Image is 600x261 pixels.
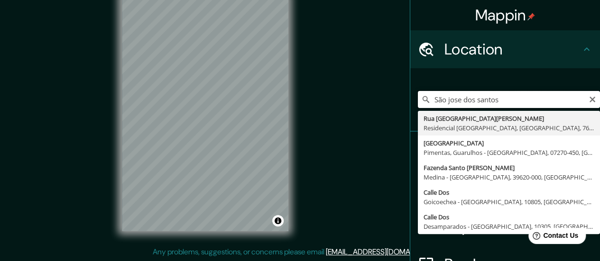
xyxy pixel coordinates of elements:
[424,212,594,222] div: Calle Dos
[424,123,594,133] div: Residencial [GEOGRAPHIC_DATA], [GEOGRAPHIC_DATA], 76962-252, [GEOGRAPHIC_DATA]
[424,222,594,231] div: Desamparados - [GEOGRAPHIC_DATA], 10305, [GEOGRAPHIC_DATA]
[589,94,596,103] button: Clear
[424,138,594,148] div: [GEOGRAPHIC_DATA]
[424,148,594,157] div: Pimentas, Guarulhos - [GEOGRAPHIC_DATA], 07270-450, [GEOGRAPHIC_DATA]
[424,172,594,182] div: Medina - [GEOGRAPHIC_DATA], 39620-000, [GEOGRAPHIC_DATA]
[410,30,600,68] div: Location
[153,246,444,258] p: Any problems, suggestions, or concerns please email .
[418,91,600,108] input: Pick your city or area
[424,114,594,123] div: Rua [GEOGRAPHIC_DATA][PERSON_NAME]
[527,13,535,20] img: pin-icon.png
[326,247,443,257] a: [EMAIL_ADDRESS][DOMAIN_NAME]
[424,197,594,207] div: Goicoechea - [GEOGRAPHIC_DATA], 10805, [GEOGRAPHIC_DATA]
[424,163,594,172] div: Fazenda Santo [PERSON_NAME]
[475,6,535,25] h4: Mappin
[272,215,284,226] button: Toggle attribution
[516,224,590,251] iframe: Help widget launcher
[444,40,581,59] h4: Location
[444,217,581,236] h4: Layout
[410,207,600,245] div: Layout
[424,188,594,197] div: Calle Dos
[410,132,600,170] div: Pins
[410,170,600,207] div: Style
